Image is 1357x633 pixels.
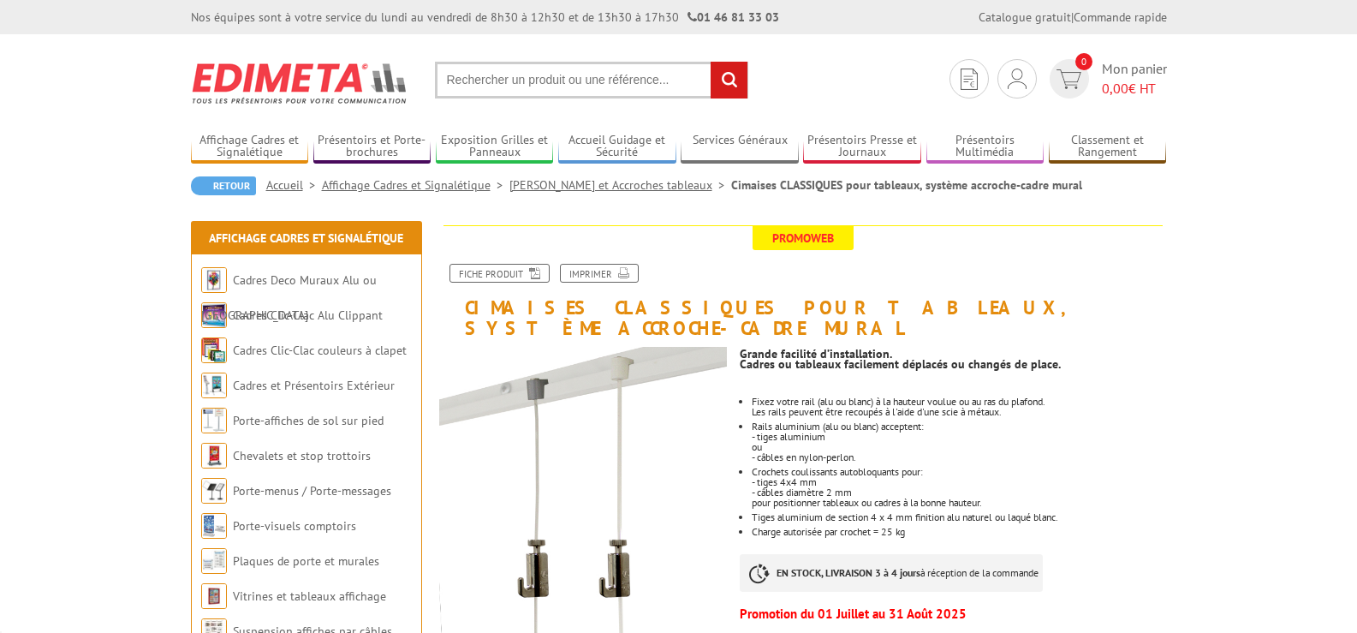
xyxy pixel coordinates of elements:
[233,483,391,499] a: Porte-menus / Porte-messages
[209,230,403,246] a: Affichage Cadres et Signalétique
[233,413,384,428] a: Porte-affiches de sol sur pied
[436,133,554,161] a: Exposition Grilles et Panneaux
[191,176,256,195] a: Retour
[201,548,227,574] img: Plaques de porte et murales
[266,177,322,193] a: Accueil
[711,62,747,99] input: rechercher
[201,583,227,609] img: Vitrines et tableaux affichage
[1008,69,1027,89] img: devis rapide
[1056,69,1081,89] img: devis rapide
[961,69,978,90] img: devis rapide
[777,566,920,579] strong: EN STOCK, LIVRAISON 3 à 4 jours
[201,513,227,539] img: Porte-visuels comptoirs
[191,133,309,161] a: Affichage Cadres et Signalétique
[191,51,409,115] img: Edimeta
[740,349,1166,359] p: Grande facilité d’installation.
[752,487,1166,498] p: - câbles diamètre 2 mm
[1102,80,1128,97] span: 0,00
[233,378,395,393] a: Cadres et Présentoirs Extérieur
[233,553,379,569] a: Plaques de porte et murales
[233,448,371,463] a: Chevalets et stop trottoirs
[233,343,407,358] a: Cadres Clic-Clac couleurs à clapet
[752,467,1166,477] p: Crochets coulissants autobloquants pour:
[233,518,356,534] a: Porte-visuels comptoirs
[233,588,386,604] a: Vitrines et tableaux affichage
[201,443,227,469] img: Chevalets et stop trottoirs
[740,554,1043,592] p: à réception de la commande
[201,337,227,363] img: Cadres Clic-Clac couleurs à clapet
[1074,9,1167,25] a: Commande rapide
[1045,59,1167,99] a: devis rapide 0 Mon panier 0,00€ HT
[740,359,1166,369] p: Cadres ou tableaux facilement déplacés ou changés de place.
[558,133,676,161] a: Accueil Guidage et Sécurité
[752,421,1166,432] p: Rails aluminium (alu ou blanc) acceptent:
[752,397,1166,407] p: Fixez votre rail (alu ou blanc) à la hauteur voulue ou au ras du plafond.
[560,264,639,283] a: Imprimer
[313,133,432,161] a: Présentoirs et Porte-brochures
[979,9,1167,26] div: |
[752,512,1166,523] li: Tiges aluminium de section 4 x 4 mm finition alu naturel ou laqué blanc.
[1102,79,1167,99] span: € HT
[449,264,550,283] a: Fiche produit
[731,176,1082,194] li: Cimaises CLASSIQUES pour tableaux, système accroche-cadre mural
[201,478,227,504] img: Porte-menus / Porte-messages
[752,407,1166,417] p: Les rails peuvent être recoupés à l'aide d'une scie à métaux.
[740,609,1166,619] p: Promotion du 01 Juillet au 31 Août 2025
[926,133,1045,161] a: Présentoirs Multimédia
[752,498,1166,508] p: pour positionner tableaux ou cadres à la bonne hauteur.
[201,408,227,433] img: Porte-affiches de sol sur pied
[201,267,227,293] img: Cadres Deco Muraux Alu ou Bois
[435,62,748,99] input: Rechercher un produit ou une référence...
[752,442,1166,452] p: ou
[1075,53,1092,70] span: 0
[681,133,799,161] a: Services Généraux
[752,527,1166,537] li: Charge autorisée par crochet = 25 kg
[752,477,1166,487] p: - tiges 4x4 mm
[233,308,383,323] a: Cadres Clic-Clac Alu Clippant
[1049,133,1167,161] a: Classement et Rangement
[687,9,779,25] strong: 01 46 81 33 03
[752,432,1166,442] p: - tiges aluminium
[322,177,509,193] a: Affichage Cadres et Signalétique
[1102,59,1167,99] span: Mon panier
[509,177,731,193] a: [PERSON_NAME] et Accroches tableaux
[753,226,854,250] span: Promoweb
[201,373,227,398] img: Cadres et Présentoirs Extérieur
[201,272,377,323] a: Cadres Deco Muraux Alu ou [GEOGRAPHIC_DATA]
[979,9,1071,25] a: Catalogue gratuit
[803,133,921,161] a: Présentoirs Presse et Journaux
[191,9,779,26] div: Nos équipes sont à votre service du lundi au vendredi de 8h30 à 12h30 et de 13h30 à 17h30
[752,452,1166,463] p: - câbles en nylon-perlon.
